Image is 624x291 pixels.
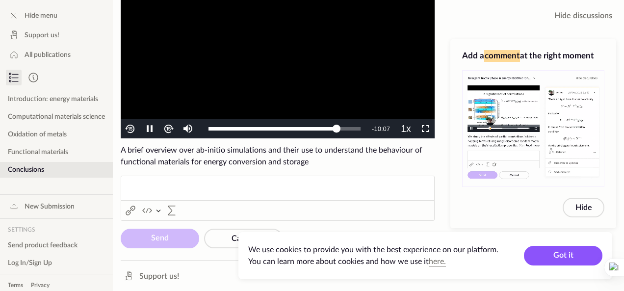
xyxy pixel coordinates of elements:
span: All publications [25,50,71,60]
div: Progress Bar [208,127,361,131]
button: Got it [524,246,602,265]
a: here. [429,258,446,265]
span: - [372,125,374,132]
button: Hide [563,198,604,217]
span: 10:07 [374,125,390,132]
button: Pause [140,119,159,138]
span: Cancel [232,235,256,242]
img: forth [163,123,174,134]
a: Support us! [119,268,183,284]
button: Mute [178,119,197,138]
button: Fullscreen [416,119,435,138]
span: Hide menu [25,11,57,21]
span: Support us! [139,270,179,282]
span: Support us! [25,30,59,40]
button: Send [121,229,199,248]
span: Send [151,234,169,242]
span: We use cookies to provide you with the best experience on our platform. You can learn more about ... [248,246,498,265]
button: Playback Rate [396,119,416,138]
button: Cancel [204,229,283,248]
span: Hide discussions [554,10,612,22]
span: A brief overview over ab-initio simulations and their use to understand the behaviour of function... [121,146,422,166]
img: back [125,123,136,134]
h3: Add a at the right moment [462,50,604,62]
span: comment [484,50,520,62]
